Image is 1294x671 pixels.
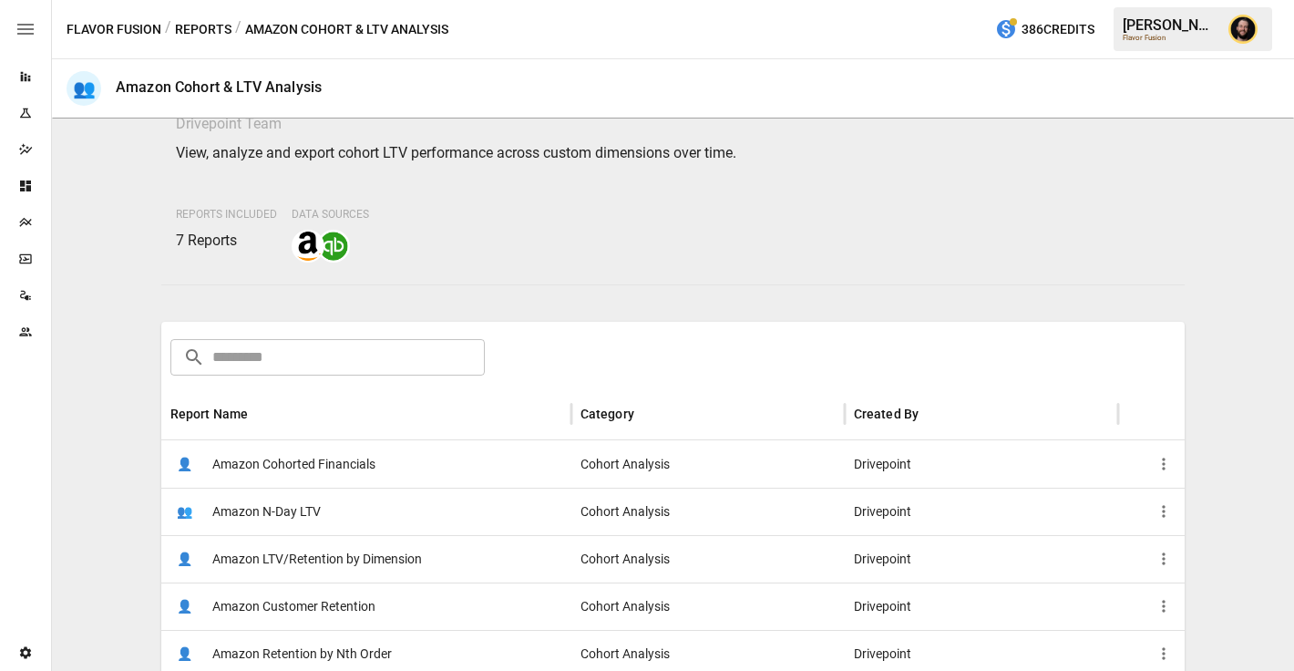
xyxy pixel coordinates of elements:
[170,640,198,667] span: 👤
[176,230,277,252] p: 7 Reports
[212,583,375,630] span: Amazon Customer Retention
[212,441,375,488] span: Amazon Cohorted Financials
[988,13,1102,46] button: 386Credits
[212,489,321,535] span: Amazon N-Day LTV
[571,488,845,535] div: Cohort Analysis
[165,18,171,41] div: /
[170,545,198,573] span: 👤
[251,401,276,427] button: Sort
[637,401,662,427] button: Sort
[67,71,101,106] div: 👥
[235,18,241,41] div: /
[854,407,919,421] div: Created By
[1123,34,1217,42] div: Flavor Fusion
[1022,18,1094,41] span: 386 Credits
[292,208,369,221] span: Data Sources
[845,583,1118,630] div: Drivepoint
[170,407,249,421] div: Report Name
[1217,4,1268,55] button: Ciaran Nugent
[175,18,231,41] button: Reports
[1123,16,1217,34] div: [PERSON_NAME]
[176,208,277,221] span: Reports Included
[212,536,422,583] span: Amazon LTV/Retention by Dimension
[845,440,1118,488] div: Drivepoint
[67,18,161,41] button: Flavor Fusion
[176,142,1170,164] p: View, analyze and export cohort LTV performance across custom dimensions over time.
[116,78,322,96] div: Amazon Cohort & LTV Analysis
[580,407,634,421] div: Category
[571,583,845,630] div: Cohort Analysis
[170,593,198,620] span: 👤
[293,232,323,261] img: amazon
[845,535,1118,583] div: Drivepoint
[170,450,198,478] span: 👤
[921,401,947,427] button: Sort
[319,232,348,261] img: quickbooks
[1228,15,1258,44] img: Ciaran Nugent
[170,498,198,525] span: 👥
[571,440,845,488] div: Cohort Analysis
[571,535,845,583] div: Cohort Analysis
[176,113,1170,135] p: Drivepoint Team
[845,488,1118,535] div: Drivepoint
